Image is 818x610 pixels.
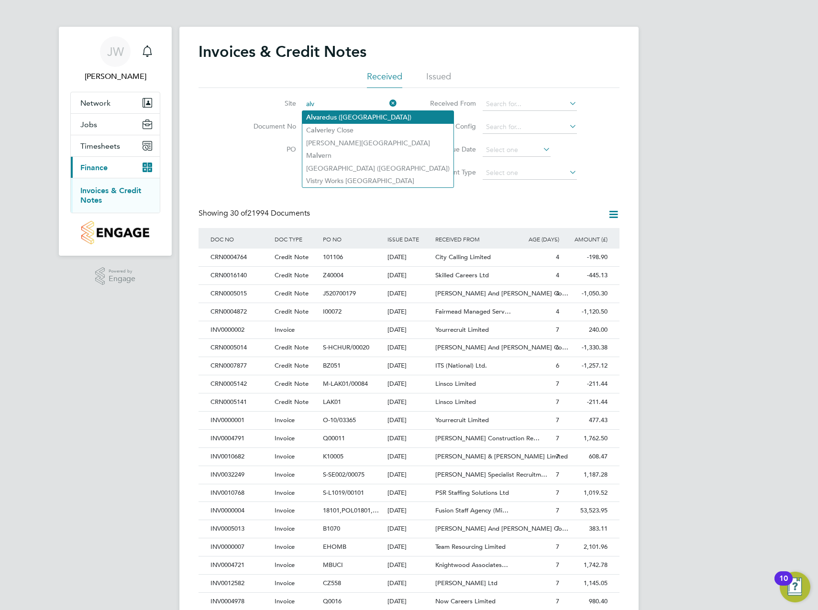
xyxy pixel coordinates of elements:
label: Received From [421,99,476,108]
span: 7 [556,380,559,388]
div: AMOUNT (£) [562,228,610,250]
h2: Invoices & Credit Notes [199,42,366,61]
span: Invoice [275,489,295,497]
span: J520700179 [323,289,356,297]
div: [DATE] [385,556,433,574]
div: [DATE] [385,448,433,466]
a: Invoices & Credit Notes [80,186,141,205]
span: 7 [556,452,559,460]
li: aredus ([GEOGRAPHIC_DATA]) [302,111,453,124]
span: 7 [556,326,559,334]
span: Z40004 [323,271,343,279]
span: 7 [556,561,559,569]
input: Search for... [483,120,577,134]
div: INV0000002 [208,321,272,339]
span: Jobs [80,120,97,129]
li: [PERSON_NAME][GEOGRAPHIC_DATA] [302,137,453,149]
div: -445.13 [562,267,610,284]
span: S-L1019/00101 [323,489,364,497]
div: 383.11 [562,520,610,538]
div: INV0010768 [208,484,272,502]
div: [DATE] [385,412,433,429]
div: CRN0007877 [208,357,272,375]
span: Credit Note [275,307,309,316]
span: 7 [556,597,559,605]
span: Credit Note [275,398,309,406]
div: CRN0005142 [208,375,272,393]
a: JW[PERSON_NAME] [70,36,160,82]
li: M ern [302,149,453,162]
span: [PERSON_NAME] Construction Re… [435,434,540,442]
span: 21994 Documents [230,208,310,218]
div: [DATE] [385,285,433,303]
span: LAK01 [323,398,341,406]
span: Linsco Limited [435,398,476,406]
button: Finance [71,157,160,178]
span: 18101,POL01801,… [323,506,379,514]
span: Yourrecruit Limited [435,326,489,334]
div: [DATE] [385,321,433,339]
button: Timesheets [71,135,160,156]
span: 7 [556,543,559,551]
span: Invoice [275,416,295,424]
span: 7 [556,416,559,424]
span: [PERSON_NAME] Ltd [435,579,497,587]
span: Knightwood Associates… [435,561,508,569]
div: -1,050.30 [562,285,610,303]
span: 4 [556,289,559,297]
div: ISSUE DATE [385,228,433,250]
span: 7 [556,524,559,533]
span: 7 [556,506,559,514]
b: Alv [306,113,316,121]
input: Select one [483,166,577,180]
span: Linsco Limited [435,380,476,388]
div: 1,019.52 [562,484,610,502]
div: Showing [199,208,312,218]
li: C erley Close [302,124,453,137]
div: [DATE] [385,267,433,284]
div: 1,742.78 [562,556,610,574]
span: Fusion Staff Agency (Mi… [435,506,508,514]
div: INV0005013 [208,520,272,538]
div: [DATE] [385,339,433,357]
span: 6 [556,343,559,351]
div: AGE (DAYS) [513,228,562,250]
div: -211.44 [562,393,610,411]
div: CRN0005141 [208,393,272,411]
div: CRN0005015 [208,285,272,303]
div: 10 [779,578,788,591]
div: [DATE] [385,375,433,393]
div: [DATE] [385,520,433,538]
span: [PERSON_NAME] And [PERSON_NAME] Co… [435,524,568,533]
span: Credit Note [275,361,309,370]
span: Invoice [275,452,295,460]
div: 1,145.05 [562,575,610,592]
span: Q0016 [323,597,342,605]
span: [PERSON_NAME] And [PERSON_NAME] Co… [435,289,568,297]
span: 6 [556,361,559,370]
div: 240.00 [562,321,610,339]
span: CZ558 [323,579,341,587]
div: [DATE] [385,484,433,502]
div: INV0012582 [208,575,272,592]
div: [DATE] [385,430,433,447]
span: Invoice [275,470,295,479]
span: [PERSON_NAME] Specialist Recruitm… [435,470,547,479]
div: CRN0016140 [208,267,272,284]
span: Credit Note [275,271,309,279]
span: S-SE002/00075 [323,470,365,479]
button: Network [71,92,160,113]
span: 4 [556,307,559,316]
div: INV0000001 [208,412,272,429]
div: 2,101.96 [562,538,610,556]
span: K10005 [323,452,343,460]
div: [DATE] [385,393,433,411]
span: B1070 [323,524,340,533]
li: Received [367,71,402,88]
span: Credit Note [275,289,309,297]
a: Powered byEngage [95,267,136,285]
label: PO [241,145,296,153]
div: DOC NO [208,228,272,250]
span: 7 [556,470,559,479]
div: DOC TYPE [272,228,321,250]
